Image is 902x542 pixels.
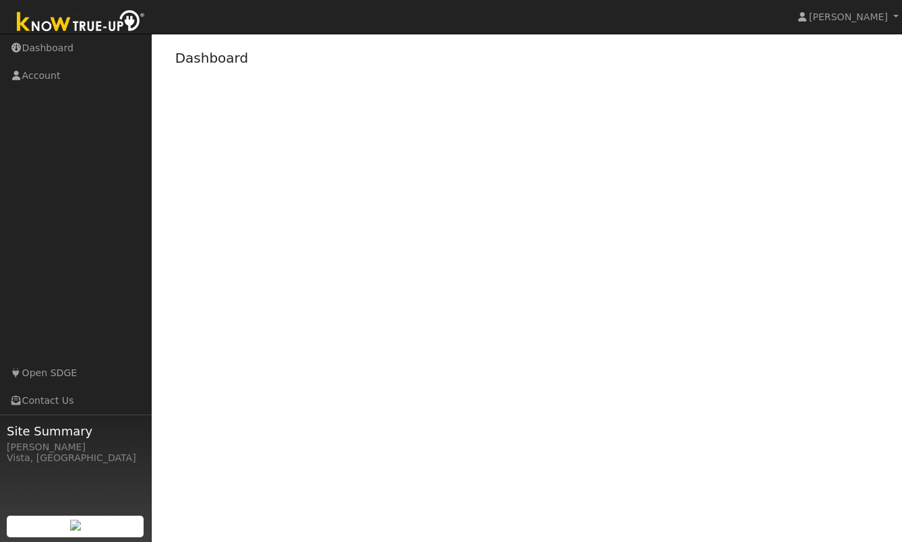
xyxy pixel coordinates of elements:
[7,440,144,454] div: [PERSON_NAME]
[7,451,144,465] div: Vista, [GEOGRAPHIC_DATA]
[70,520,81,531] img: retrieve
[175,50,249,66] a: Dashboard
[10,7,152,38] img: Know True-Up
[7,422,144,440] span: Site Summary
[809,11,888,22] span: [PERSON_NAME]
